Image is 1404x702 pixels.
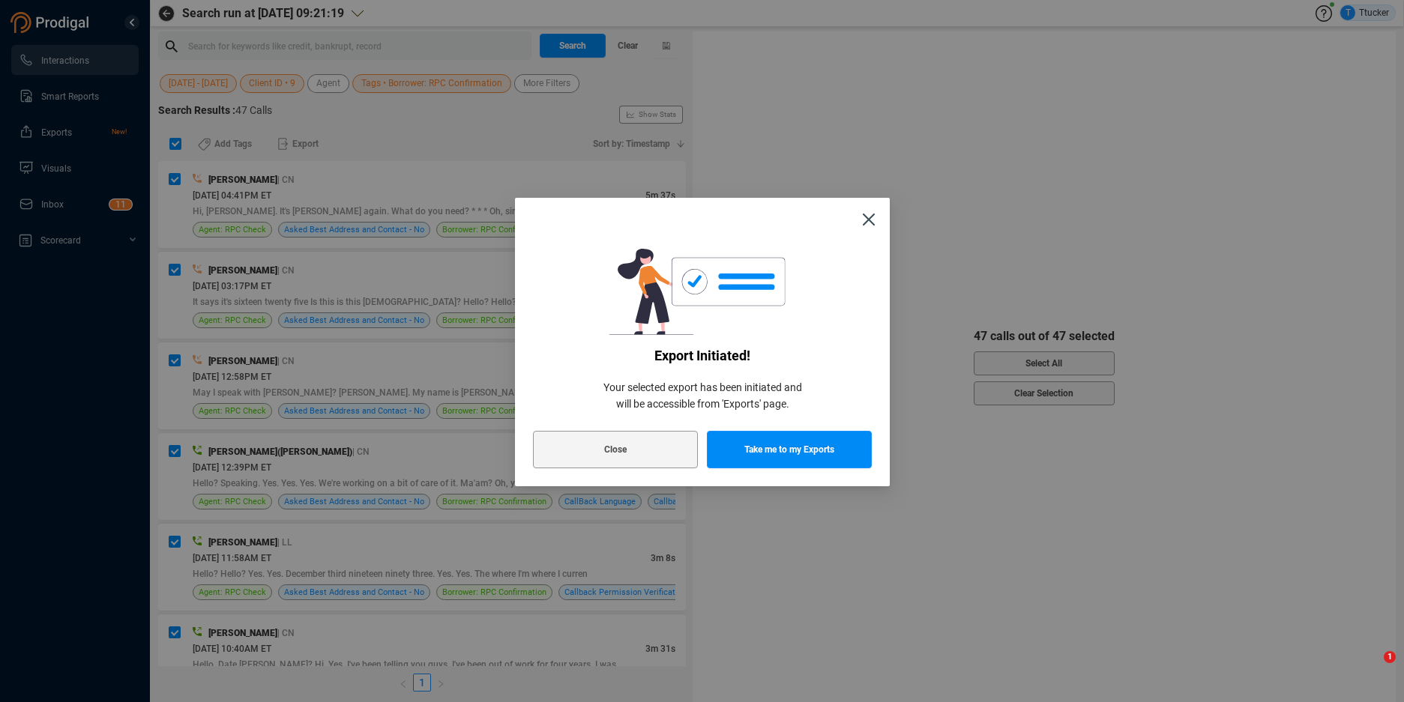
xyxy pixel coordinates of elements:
button: Close [533,431,698,468]
span: Export initiated! [533,348,872,364]
iframe: Intercom live chat [1353,651,1389,687]
span: Take me to my Exports [744,431,834,468]
span: Your selected export has been initiated and [533,379,872,396]
span: Close [604,431,627,468]
button: Take me to my Exports [707,431,872,468]
span: 1 [1384,651,1396,663]
button: Close [848,198,890,240]
span: will be accessible from 'Exports' page. [533,396,872,412]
